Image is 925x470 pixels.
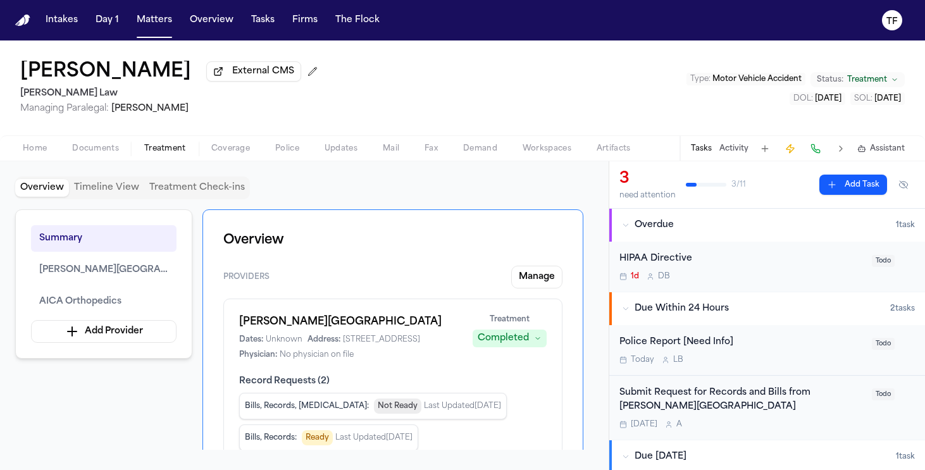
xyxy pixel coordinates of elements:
span: Unknown [266,335,302,345]
button: Treatment Check-ins [144,179,250,197]
button: Edit Type: Motor Vehicle Accident [686,73,805,85]
h1: [PERSON_NAME][GEOGRAPHIC_DATA] [239,314,457,330]
span: Today [631,355,654,365]
span: Not Ready [374,399,421,414]
button: Tasks [246,9,280,32]
a: Firms [287,9,323,32]
span: D B [658,271,670,281]
button: Day 1 [90,9,124,32]
button: Make a Call [807,140,824,158]
span: A [676,419,682,430]
button: Add Task [756,140,774,158]
span: Todo [872,338,895,350]
span: Documents [72,144,119,154]
span: DOL : [793,95,813,102]
button: Due Within 24 Hours2tasks [609,292,925,325]
span: Bills, Records, [MEDICAL_DATA] : [245,401,369,411]
span: [DATE] [874,95,901,102]
div: Completed [478,332,529,345]
button: [PERSON_NAME][GEOGRAPHIC_DATA] [31,257,177,283]
button: The Flock [330,9,385,32]
span: Motor Vehicle Accident [712,75,802,83]
span: Demand [463,144,497,154]
h1: Overview [223,230,562,250]
button: Add Provider [31,320,177,343]
span: Updates [325,144,357,154]
button: Edit DOL: 2025-09-29 [790,92,845,105]
span: Bills, Records : [245,433,297,443]
text: TF [886,17,898,26]
span: Managing Paralegal: [20,104,109,113]
button: Overdue1task [609,209,925,242]
div: Open task: Submit Request for Records and Bills from Morgan Medical Center [609,376,925,440]
h1: [PERSON_NAME] [20,61,191,83]
button: Change status from Treatment [810,72,905,87]
span: 2 task s [890,304,915,314]
button: Assistant [857,144,905,154]
button: Tasks [691,144,712,154]
button: AICA Orthopedics [31,288,177,315]
button: Completed [473,330,547,347]
span: Due Within 24 Hours [635,302,729,315]
div: HIPAA Directive [619,252,864,266]
span: Address: [307,335,340,345]
span: Artifacts [597,144,631,154]
span: Workspaces [523,144,571,154]
span: Overdue [635,219,674,232]
span: Treatment [847,75,887,85]
span: [DATE] [815,95,841,102]
span: Record Requests ( 2 ) [239,375,547,388]
div: Submit Request for Records and Bills from [PERSON_NAME][GEOGRAPHIC_DATA] [619,386,864,415]
span: SOL : [854,95,872,102]
span: Due [DATE] [635,450,686,463]
button: Manage [511,266,562,288]
span: Fax [425,144,438,154]
div: need attention [619,190,676,201]
span: Home [23,144,47,154]
span: [STREET_ADDRESS] [343,335,420,345]
button: Hide completed tasks (⌘⇧H) [892,175,915,195]
span: L B [673,355,683,365]
span: Treatment [490,314,530,325]
span: Status: [817,75,843,85]
span: Todo [872,388,895,400]
div: Open task: Police Report [Need Info] [609,325,925,376]
button: Timeline View [69,179,144,197]
h2: [PERSON_NAME] Law [20,86,323,101]
div: Police Report [Need Info] [619,335,864,350]
span: Treatment [144,144,186,154]
div: 3 [619,169,676,189]
span: Ready [302,430,333,445]
span: Assistant [870,144,905,154]
span: [DATE] [631,419,657,430]
span: Providers [223,272,270,282]
button: Create Immediate Task [781,140,799,158]
span: Mail [383,144,399,154]
span: Physician: [239,350,277,360]
span: 1 task [896,452,915,462]
button: Edit SOL: 2027-09-29 [850,92,905,105]
button: External CMS [206,61,301,82]
div: Open task: HIPAA Directive [609,242,925,292]
button: Overview [15,179,69,197]
span: Coverage [211,144,250,154]
span: Dates: [239,335,263,345]
span: AICA Orthopedics [39,294,121,309]
span: 1 task [896,220,915,230]
button: Activity [719,144,748,154]
button: Overview [185,9,239,32]
span: External CMS [232,65,294,78]
span: [PERSON_NAME][GEOGRAPHIC_DATA] [39,263,168,278]
span: Last Updated [DATE] [424,401,501,411]
span: 1d [631,271,639,281]
span: Type : [690,75,711,83]
button: Matters [132,9,177,32]
button: Intakes [40,9,83,32]
span: 3 / 11 [731,180,746,190]
button: Summary [31,225,177,252]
